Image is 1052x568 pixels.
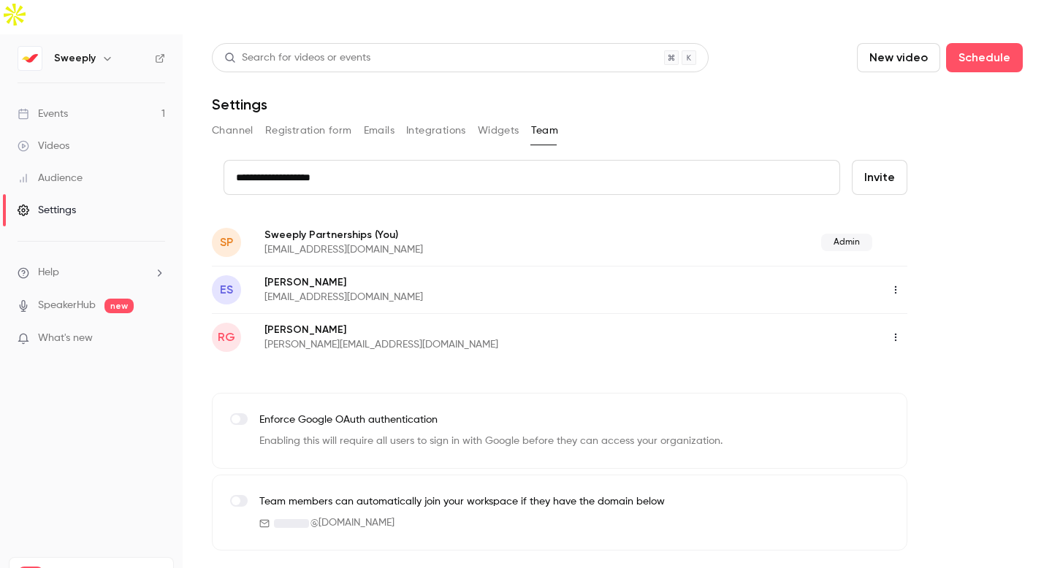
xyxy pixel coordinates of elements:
span: @ [DOMAIN_NAME] [310,515,394,531]
div: Search for videos or events [224,50,370,66]
div: Settings [18,203,76,218]
button: New video [857,43,940,72]
img: Sweeply [18,47,42,70]
button: Invite [852,160,907,195]
span: SP [220,234,233,251]
button: Integrations [406,119,466,142]
button: Widgets [478,119,519,142]
button: Emails [364,119,394,142]
span: ES [220,281,233,299]
p: [PERSON_NAME] [264,275,654,290]
button: Channel [212,119,254,142]
p: [EMAIL_ADDRESS][DOMAIN_NAME] [264,242,622,257]
p: Sweeply Partnerships [264,227,622,242]
li: help-dropdown-opener [18,265,165,280]
span: Admin [821,234,872,251]
p: [EMAIL_ADDRESS][DOMAIN_NAME] [264,290,654,304]
span: What's new [38,331,93,346]
h1: Settings [212,96,267,113]
p: [PERSON_NAME][EMAIL_ADDRESS][DOMAIN_NAME] [264,337,691,352]
div: Videos [18,139,69,153]
p: Team members can automatically join your workspace if they have the domain below [259,494,665,510]
span: new [104,299,134,313]
span: Help [38,265,59,280]
h6: Sweeply [54,51,96,66]
p: Enforce Google OAuth authentication [259,412,723,428]
span: RG [218,329,235,346]
button: Registration form [265,119,352,142]
button: Team [531,119,559,142]
p: Enabling this will require all users to sign in with Google before they can access your organizat... [259,434,723,449]
a: SpeakerHub [38,298,96,313]
span: (You) [372,227,398,242]
button: Schedule [946,43,1023,72]
p: [PERSON_NAME] [264,323,691,337]
div: Events [18,107,68,121]
div: Audience [18,171,83,185]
